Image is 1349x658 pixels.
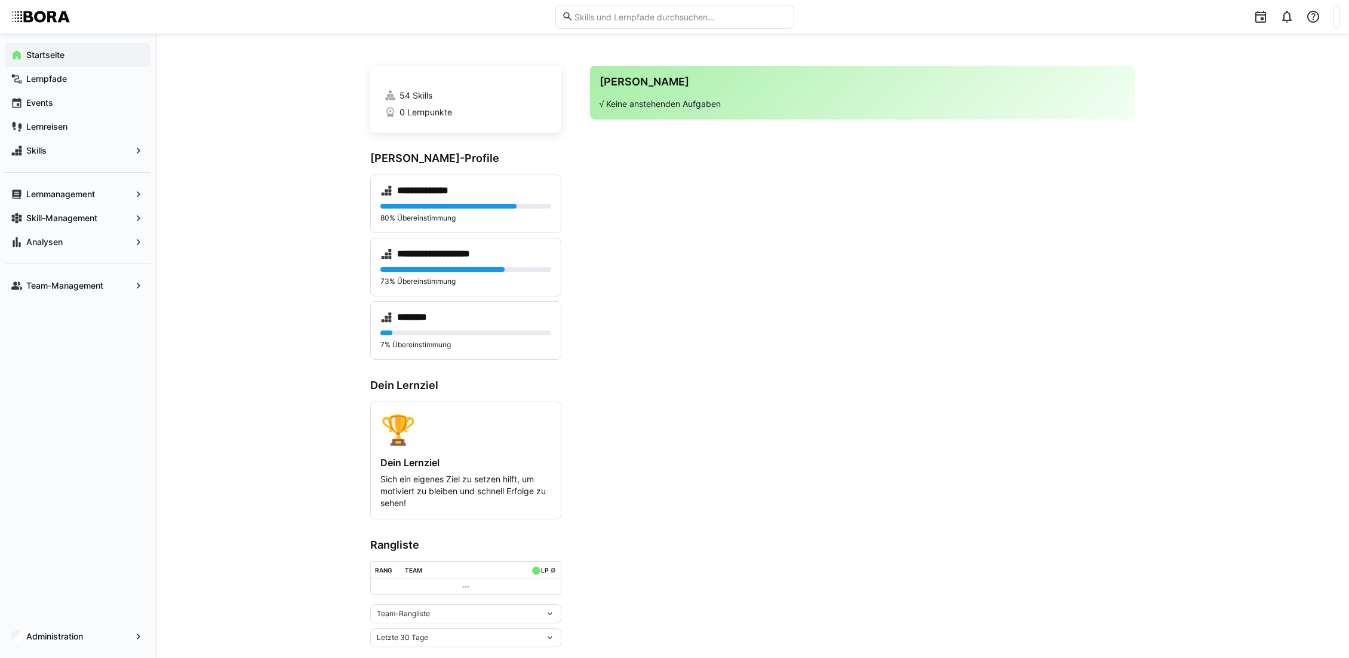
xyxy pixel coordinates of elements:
[380,412,551,447] div: 🏆
[405,567,422,574] div: Team
[380,457,551,469] h4: Dein Lernziel
[385,90,547,102] a: 54 Skills
[400,106,452,118] span: 0 Lernpunkte
[375,567,392,574] div: Rang
[380,277,551,286] p: 73% Übereinstimmung
[541,567,548,574] div: LP
[377,609,430,619] span: Team-Rangliste
[380,473,551,509] p: Sich ein eigenes Ziel zu setzen hilft, um motiviert zu bleiben und schnell Erfolge zu sehen!
[600,98,1125,110] p: √ Keine anstehenden Aufgaben
[400,90,432,102] span: 54 Skills
[370,379,561,392] h3: Dein Lernziel
[551,564,556,574] a: ø
[370,538,561,552] h3: Rangliste
[370,152,561,165] h3: [PERSON_NAME]-Profile
[600,75,1125,88] h3: [PERSON_NAME]
[380,213,551,223] p: 80% Übereinstimmung
[573,11,787,22] input: Skills und Lernpfade durchsuchen…
[377,633,428,642] span: Letzte 30 Tage
[380,340,551,350] p: 7% Übereinstimmung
